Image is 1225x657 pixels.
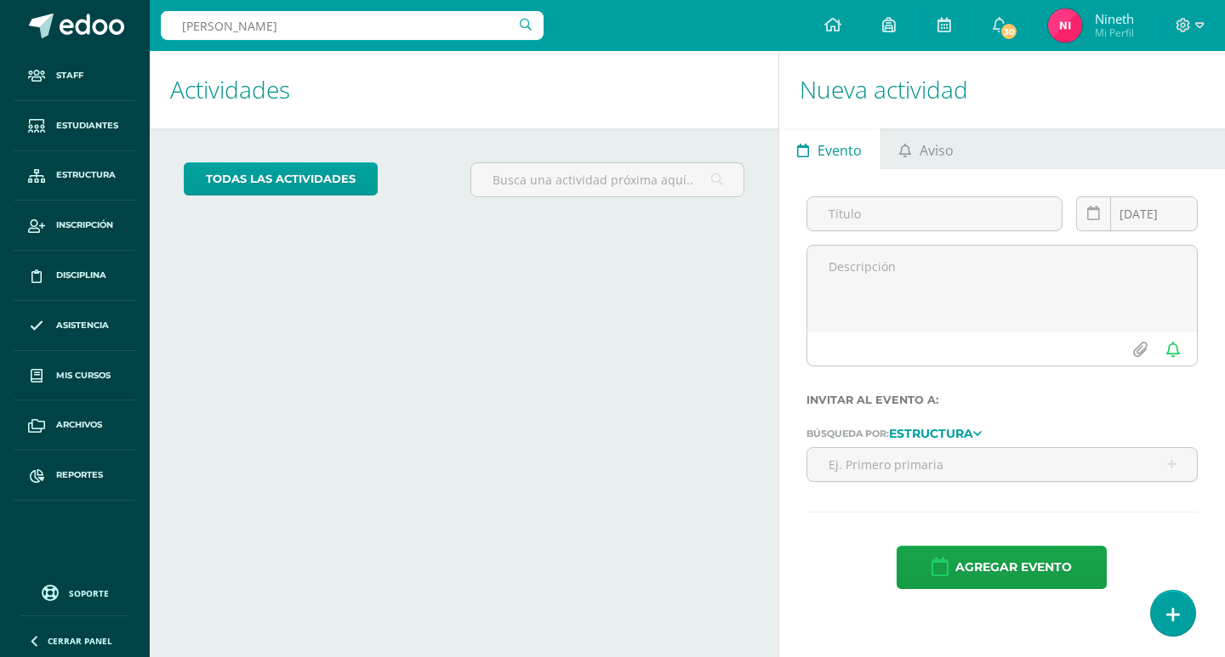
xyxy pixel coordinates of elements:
[56,218,113,232] span: Inscripción
[14,450,136,501] a: Reportes
[56,119,118,133] span: Estudiantes
[881,128,972,169] a: Aviso
[806,428,889,439] span: Búsqueda por:
[69,587,109,599] span: Soporte
[56,168,116,182] span: Estructura
[14,101,136,151] a: Estudiantes
[471,163,743,196] input: Busca una actividad próxima aquí...
[955,547,1072,588] span: Agregar evento
[56,69,83,82] span: Staff
[897,546,1107,589] button: Agregar evento
[800,51,1205,128] h1: Nueva actividad
[807,197,1063,230] input: Título
[20,581,129,603] a: Soporte
[920,130,954,171] span: Aviso
[14,301,136,351] a: Asistencia
[1095,10,1134,27] span: Nineth
[56,269,106,282] span: Disciplina
[1048,8,1082,42] img: 8ed068964868c7526d8028755c0074ec.png
[14,400,136,450] a: Archivos
[889,427,982,439] a: Estructura
[56,418,102,432] span: Archivos
[14,151,136,201] a: Estructura
[161,11,544,40] input: Busca un usuario...
[807,448,1197,481] input: Ej. Primero primaria
[14,251,136,301] a: Disciplina
[14,201,136,251] a: Inscripción
[56,468,103,482] span: Reportes
[806,394,1198,406] label: Invitar al evento a:
[184,162,378,195] a: todas las Actividades
[779,128,880,169] a: Evento
[170,51,758,128] h1: Actividades
[1077,197,1197,230] input: Fecha de entrega
[48,635,112,647] span: Cerrar panel
[1000,22,1018,41] span: 30
[889,426,973,441] strong: Estructura
[56,369,111,382] span: Mis cursos
[1095,25,1134,40] span: Mi Perfil
[818,130,862,171] span: Evento
[14,351,136,401] a: Mis cursos
[14,51,136,101] a: Staff
[56,319,109,332] span: Asistencia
